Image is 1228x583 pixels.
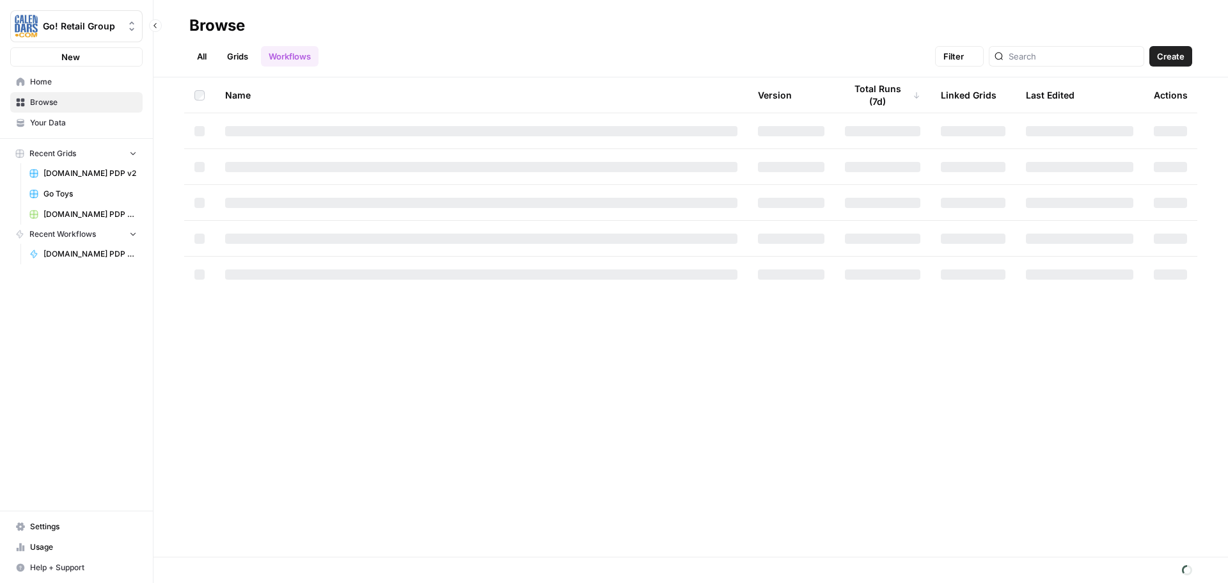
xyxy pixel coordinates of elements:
[1157,50,1185,63] span: Create
[24,184,143,204] a: Go Toys
[935,46,984,67] button: Filter
[10,47,143,67] button: New
[15,15,38,38] img: Go! Retail Group Logo
[10,144,143,163] button: Recent Grids
[1154,77,1188,113] div: Actions
[10,516,143,537] a: Settings
[189,46,214,67] a: All
[43,188,137,200] span: Go Toys
[261,46,319,67] a: Workflows
[30,97,137,108] span: Browse
[1149,46,1192,67] button: Create
[10,537,143,557] a: Usage
[10,225,143,244] button: Recent Workflows
[941,77,996,113] div: Linked Grids
[943,50,964,63] span: Filter
[758,77,792,113] div: Version
[30,76,137,88] span: Home
[61,51,80,63] span: New
[24,244,143,264] a: [DOMAIN_NAME] PDP Enrichment
[10,557,143,578] button: Help + Support
[845,77,920,113] div: Total Runs (7d)
[1009,50,1138,63] input: Search
[10,113,143,133] a: Your Data
[225,77,737,113] div: Name
[30,541,137,553] span: Usage
[10,92,143,113] a: Browse
[43,248,137,260] span: [DOMAIN_NAME] PDP Enrichment
[29,148,76,159] span: Recent Grids
[219,46,256,67] a: Grids
[30,562,137,573] span: Help + Support
[43,20,120,33] span: Go! Retail Group
[29,228,96,240] span: Recent Workflows
[189,15,245,36] div: Browse
[1026,77,1074,113] div: Last Edited
[24,204,143,225] a: [DOMAIN_NAME] PDP Enrichment Grid
[43,168,137,179] span: [DOMAIN_NAME] PDP v2
[10,72,143,92] a: Home
[30,117,137,129] span: Your Data
[30,521,137,532] span: Settings
[10,10,143,42] button: Workspace: Go! Retail Group
[43,209,137,220] span: [DOMAIN_NAME] PDP Enrichment Grid
[24,163,143,184] a: [DOMAIN_NAME] PDP v2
